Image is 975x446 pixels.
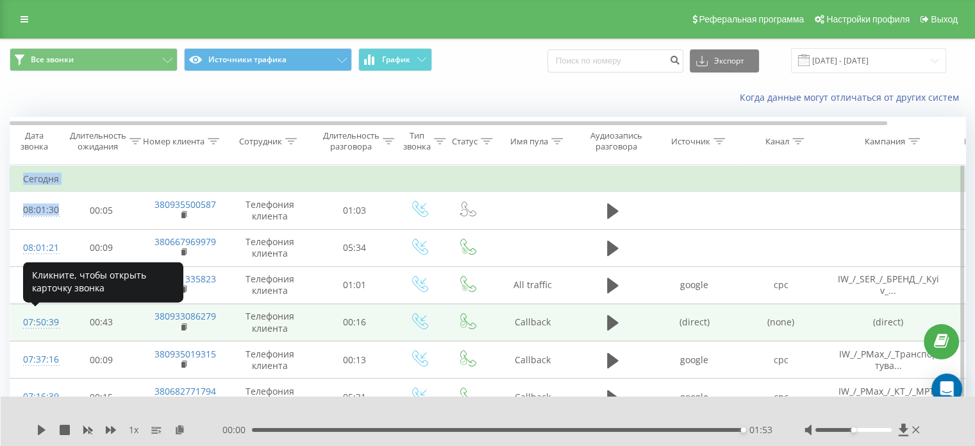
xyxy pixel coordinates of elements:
[62,229,142,266] td: 00:09
[547,49,683,73] input: Поиск по номеру
[129,424,138,436] span: 1 x
[154,273,216,285] a: 380631335823
[690,49,759,73] button: Экспорт
[62,341,142,379] td: 00:09
[865,136,905,147] div: Кампания
[154,348,216,360] a: 380935019315
[671,136,710,147] div: Источник
[10,48,178,71] button: Все звонки
[23,384,49,409] div: 07:16:39
[225,341,315,379] td: Телефония клиента
[315,229,395,266] td: 05:34
[452,136,478,147] div: Статус
[651,341,738,379] td: google
[824,304,953,341] td: (direct)
[651,304,738,341] td: (direct)
[154,385,216,397] a: 380682771794
[838,385,938,409] span: IW_/_PMax_/_КТ_/_МРТ_/_K...
[315,341,395,379] td: 00:13
[839,348,938,372] span: IW_/_PMax_/_Транспортува...
[585,130,647,152] div: Аудиозапись разговора
[184,48,352,71] button: Источники трафика
[225,304,315,341] td: Телефония клиента
[699,14,804,24] span: Реферальная программа
[70,130,126,152] div: Длительность ожидания
[315,266,395,304] td: 01:01
[765,136,789,147] div: Канал
[10,130,58,152] div: Дата звонка
[143,136,204,147] div: Номер клиента
[154,310,216,322] a: 380933086279
[491,341,574,379] td: Callback
[225,379,315,416] td: Телефония клиента
[826,14,910,24] span: Настройки профиля
[931,14,958,24] span: Выход
[491,266,574,304] td: All traffic
[651,266,738,304] td: google
[225,229,315,266] td: Телефония клиента
[738,266,824,304] td: cpc
[738,304,824,341] td: (none)
[154,198,216,210] a: 380935500587
[239,136,282,147] div: Сотрудник
[62,192,142,229] td: 00:05
[741,427,746,433] div: Accessibility label
[23,310,49,335] div: 07:50:39
[510,136,548,147] div: Имя пула
[738,341,824,379] td: cpc
[491,304,574,341] td: Callback
[23,262,183,302] div: Кликните, чтобы открыть карточку звонка
[382,55,410,64] span: График
[62,304,142,341] td: 00:43
[738,379,824,416] td: cpc
[749,424,772,436] span: 01:53
[62,379,142,416] td: 00:15
[315,304,395,341] td: 00:16
[358,48,432,71] button: График
[154,236,216,248] a: 380667969979
[403,130,431,152] div: Тип звонка
[838,273,939,296] span: IW_/_SER_/_БРЕНД_/_Kyiv_...
[31,55,74,65] span: Все звонки
[23,198,49,223] div: 08:01:30
[222,424,252,436] span: 00:00
[23,347,49,372] div: 07:37:16
[740,91,965,103] a: Когда данные могут отличаться от других систем
[491,379,574,416] td: Callback
[323,130,379,152] div: Длительность разговора
[225,266,315,304] td: Телефония клиента
[23,236,49,261] div: 08:01:21
[931,373,962,404] div: Open Intercom Messenger
[851,427,856,433] div: Accessibility label
[315,192,395,229] td: 01:03
[225,192,315,229] td: Телефония клиента
[315,379,395,416] td: 05:31
[651,379,738,416] td: google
